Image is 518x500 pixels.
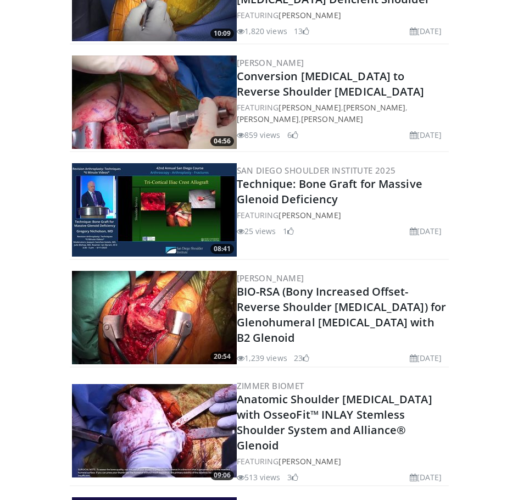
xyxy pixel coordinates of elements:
a: Anatomic Shoulder [MEDICAL_DATA] with OsseoFit™ INLAY Stemless Shoulder System and Alliance® Glenoid [237,392,432,453]
a: San Diego Shoulder Institute 2025 [237,165,396,176]
span: 20:54 [210,352,234,362]
a: [PERSON_NAME] [237,273,304,284]
li: 25 views [237,225,276,237]
li: 859 views [237,129,281,141]
div: FEATURING [237,209,447,221]
a: Zimmer Biomet [237,380,304,391]
a: Conversion [MEDICAL_DATA] to Reverse Shoulder [MEDICAL_DATA] [237,69,425,99]
a: 04:56 [72,55,237,149]
a: 09:06 [72,384,237,477]
img: 068392e2-30db-45b7-b151-068b993ae4d9.300x170_q85_crop-smart_upscale.jpg [72,163,237,257]
img: 96573058-fd53-4fb2-99bc-11d7626e953d.300x170_q85_crop-smart_upscale.jpg [72,271,237,364]
a: 08:41 [72,163,237,257]
a: [PERSON_NAME] [279,456,341,466]
li: 1,239 views [237,352,287,364]
li: 1 [283,225,294,237]
div: FEATURING [237,9,447,21]
a: BIO-RSA (Bony Increased Offset-Reverse Shoulder [MEDICAL_DATA]) for Glenohumeral [MEDICAL_DATA] w... [237,284,447,345]
li: [DATE] [410,225,442,237]
a: [PERSON_NAME] [279,102,341,113]
li: 513 views [237,471,281,483]
li: 1,820 views [237,25,287,37]
span: 09:06 [210,470,234,480]
a: [PERSON_NAME] [279,10,341,20]
a: [PERSON_NAME] [237,114,299,124]
li: 3 [287,471,298,483]
li: [DATE] [410,471,442,483]
a: Technique: Bone Graft for Massive Glenoid Deficiency [237,176,422,207]
a: [PERSON_NAME] [237,57,304,68]
li: 6 [287,129,298,141]
div: FEATURING , , , [237,102,447,125]
div: FEATURING [237,455,447,467]
a: [PERSON_NAME] [279,210,341,220]
img: 9a80d8db-3505-4387-b959-56739587243e.300x170_q85_crop-smart_upscale.jpg [72,55,237,149]
a: 20:54 [72,271,237,364]
a: [PERSON_NAME] [301,114,363,124]
span: 04:56 [210,136,234,146]
li: [DATE] [410,25,442,37]
span: 08:41 [210,244,234,254]
li: [DATE] [410,352,442,364]
img: 59d0d6d9-feca-4357-b9cd-4bad2cd35cb6.300x170_q85_crop-smart_upscale.jpg [72,384,237,477]
li: 23 [294,352,309,364]
li: [DATE] [410,129,442,141]
li: 13 [294,25,309,37]
a: [PERSON_NAME] [343,102,405,113]
span: 10:09 [210,29,234,38]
